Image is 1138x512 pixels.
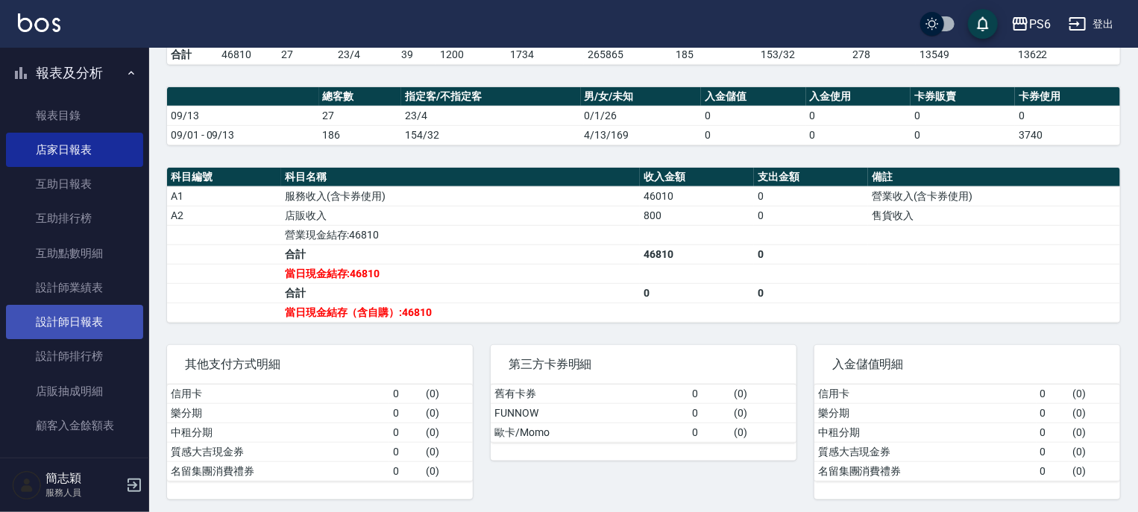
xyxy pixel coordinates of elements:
td: 售貨收入 [868,206,1120,225]
td: 0 [688,423,731,442]
a: 設計師排行榜 [6,339,143,373]
th: 入金使用 [806,87,911,107]
td: 0 [1037,461,1069,481]
table: a dense table [167,385,473,481]
td: ( 0 ) [422,403,473,423]
img: Logo [18,13,60,32]
td: 服務收入(含卡券使用) [281,186,640,206]
td: 0 [389,403,422,423]
td: 0 [389,461,422,481]
td: 0 [754,283,868,303]
td: 中租分期 [167,423,389,442]
td: 278 [849,45,916,64]
td: 0 [754,206,868,225]
th: 入金儲值 [701,87,805,107]
td: 0 [389,385,422,404]
td: 185 [672,45,757,64]
table: a dense table [167,87,1120,145]
td: ( 0 ) [1069,442,1120,461]
td: 0 [688,403,731,423]
td: 46810 [640,244,754,264]
td: 09/01 - 09/13 [167,125,319,145]
td: 信用卡 [167,385,389,404]
td: 27 [277,45,334,64]
td: A2 [167,206,281,225]
td: 0 [389,423,422,442]
td: 27 [319,106,402,125]
td: 0 [911,106,1015,125]
td: 0 [389,442,422,461]
th: 卡券販賣 [911,87,1015,107]
td: 信用卡 [814,385,1037,404]
img: Person [12,470,42,500]
div: PS6 [1029,15,1051,34]
td: 0 [1037,403,1069,423]
th: 收入金額 [640,168,754,187]
td: 13549 [916,45,1014,64]
td: 當日現金結存（含自購）:46810 [281,303,640,322]
td: ( 0 ) [422,461,473,481]
td: 舊有卡券 [491,385,688,404]
span: 其他支付方式明細 [185,357,455,372]
th: 科目編號 [167,168,281,187]
td: ( 0 ) [1069,403,1120,423]
a: 互助日報表 [6,167,143,201]
button: PS6 [1005,9,1057,39]
td: 名留集團消費禮券 [167,461,389,481]
td: 46010 [640,186,754,206]
td: 153/32 [757,45,849,64]
span: 入金儲值明細 [832,357,1102,372]
td: ( 0 ) [1069,461,1120,481]
td: 1734 [506,45,584,64]
td: 23/4 [334,45,397,64]
td: ( 0 ) [731,423,796,442]
td: 265865 [584,45,672,64]
td: 0 [754,244,868,264]
td: 0 [1037,385,1069,404]
span: 第三方卡券明細 [509,357,779,372]
table: a dense table [167,168,1120,323]
td: 1200 [436,45,506,64]
td: 合計 [281,244,640,264]
td: ( 0 ) [422,385,473,404]
th: 備註 [868,168,1120,187]
button: save [968,9,998,39]
a: 報表目錄 [6,98,143,133]
th: 科目名稱 [281,168,640,187]
td: 0 [806,106,911,125]
button: 報表及分析 [6,54,143,92]
td: 39 [397,45,436,64]
button: 客戶管理 [6,449,143,487]
td: 09/13 [167,106,319,125]
td: 合計 [167,45,218,64]
td: 13622 [1014,45,1120,64]
td: 0 [1037,442,1069,461]
a: 互助點數明細 [6,236,143,271]
a: 店販抽成明細 [6,374,143,408]
td: 合計 [281,283,640,303]
td: ( 0 ) [422,442,473,461]
td: ( 0 ) [731,403,796,423]
td: 0 [806,125,911,145]
td: 23/4 [401,106,580,125]
td: 0 [688,385,731,404]
td: ( 0 ) [731,385,796,404]
th: 支出金額 [754,168,868,187]
td: 質感大吉現金券 [167,442,389,461]
a: 互助排行榜 [6,201,143,236]
th: 總客數 [319,87,402,107]
td: A1 [167,186,281,206]
td: 中租分期 [814,423,1037,442]
td: 0 [701,125,805,145]
a: 店家日報表 [6,133,143,167]
td: 0 [1015,106,1120,125]
td: 0 [640,283,754,303]
p: 服務人員 [45,486,122,499]
button: 登出 [1063,10,1120,38]
td: 0 [911,125,1015,145]
a: 設計師業績表 [6,271,143,305]
td: FUNNOW [491,403,688,423]
td: 歐卡/Momo [491,423,688,442]
td: 樂分期 [814,403,1037,423]
h5: 簡志穎 [45,471,122,486]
